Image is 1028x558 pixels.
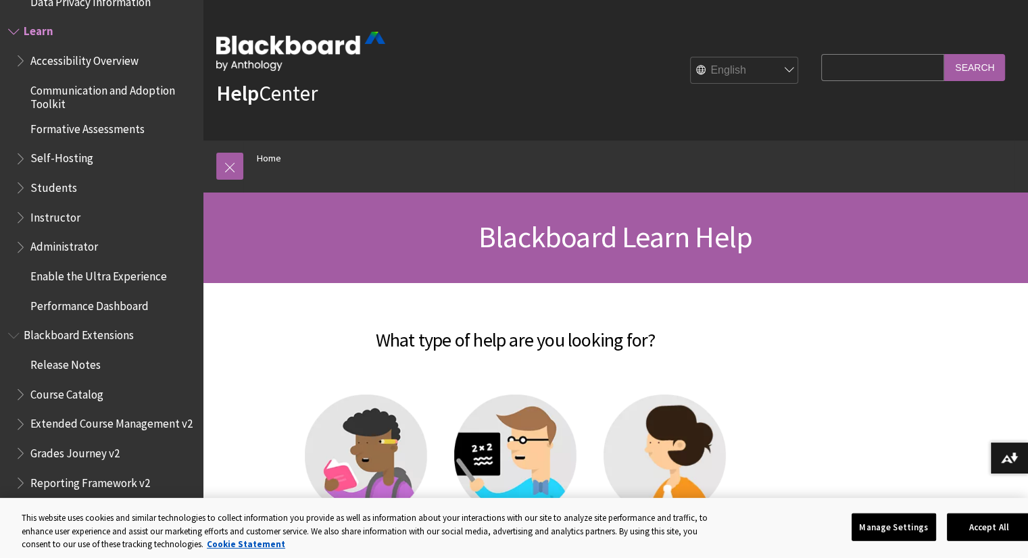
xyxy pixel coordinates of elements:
[207,538,285,550] a: More information about your privacy, opens in a new tab
[8,20,195,318] nav: Book outline for Blackboard Learn Help
[30,353,101,372] span: Release Notes
[30,147,93,166] span: Self-Hosting
[216,32,385,71] img: Blackboard by Anthology
[30,472,150,490] span: Reporting Framework v2
[22,511,720,551] div: This website uses cookies and similar technologies to collect information you provide as well as ...
[30,295,149,313] span: Performance Dashboard
[30,176,77,195] span: Students
[944,54,1005,80] input: Search
[30,413,193,431] span: Extended Course Management v2
[691,57,799,84] select: Site Language Selector
[30,118,145,136] span: Formative Assessments
[30,265,167,283] span: Enable the Ultra Experience
[852,513,936,541] button: Manage Settings
[30,206,80,224] span: Instructor
[216,80,318,107] a: HelpCenter
[30,442,120,460] span: Grades Journey v2
[305,395,427,517] img: Student help
[24,324,134,343] span: Blackboard Extensions
[30,236,98,254] span: Administrator
[479,218,752,255] span: Blackboard Learn Help
[216,309,814,354] h2: What type of help are you looking for?
[604,395,726,517] img: Administrator help
[30,79,193,111] span: Communication and Adoption Toolkit
[24,20,53,39] span: Learn
[454,395,577,517] img: Instructor help
[305,395,427,548] a: Student help Student
[216,80,259,107] strong: Help
[257,150,281,167] a: Home
[604,395,726,548] a: Administrator help Administrator
[454,395,577,548] a: Instructor help Instructor
[30,383,103,401] span: Course Catalog
[30,49,139,68] span: Accessibility Overview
